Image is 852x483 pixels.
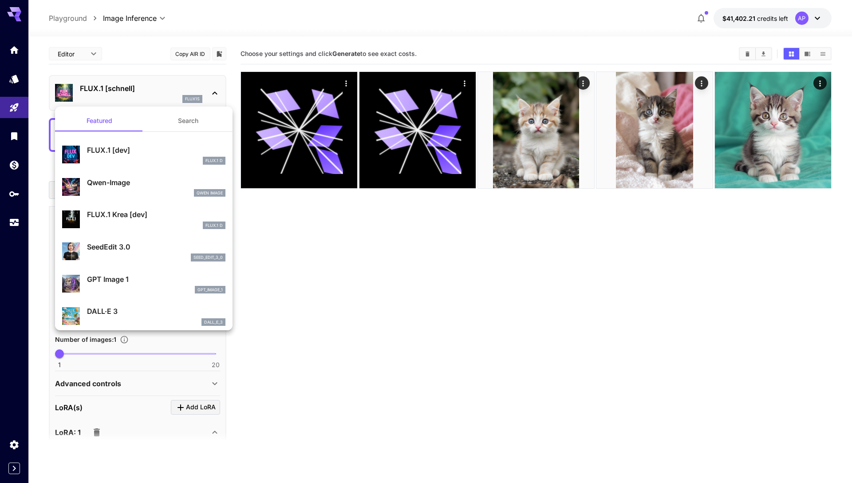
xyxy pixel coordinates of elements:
[62,206,225,233] div: FLUX.1 Krea [dev]FLUX.1 D
[62,302,225,329] div: DALL·E 3dall_e_3
[87,274,225,285] p: GPT Image 1
[144,110,233,131] button: Search
[87,145,225,155] p: FLUX.1 [dev]
[87,306,225,317] p: DALL·E 3
[193,254,223,261] p: seed_edit_3_0
[87,241,225,252] p: SeedEdit 3.0
[62,270,225,297] div: GPT Image 1gpt_image_1
[197,287,223,293] p: gpt_image_1
[55,110,144,131] button: Featured
[204,319,223,325] p: dall_e_3
[205,158,223,164] p: FLUX.1 D
[205,222,223,229] p: FLUX.1 D
[87,209,225,220] p: FLUX.1 Krea [dev]
[62,174,225,201] div: Qwen-ImageQwen Image
[87,177,225,188] p: Qwen-Image
[62,141,225,168] div: FLUX.1 [dev]FLUX.1 D
[197,190,223,196] p: Qwen Image
[62,238,225,265] div: SeedEdit 3.0seed_edit_3_0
